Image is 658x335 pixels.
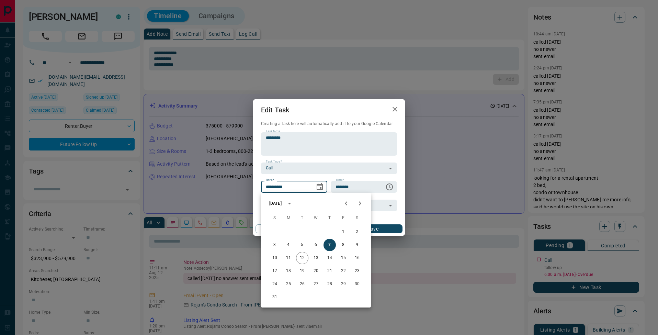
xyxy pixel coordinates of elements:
button: 18 [282,265,295,277]
h2: Edit Task [253,99,297,121]
span: Tuesday [296,211,308,225]
label: Task Note [266,129,280,134]
button: 14 [324,252,336,264]
div: Call [261,163,397,174]
button: Cancel [256,224,314,233]
button: 31 [269,291,281,303]
button: calendar view is open, switch to year view [284,198,295,209]
label: Date [266,178,274,182]
span: Saturday [351,211,363,225]
button: 22 [337,265,350,277]
button: Previous month [339,197,353,210]
button: Choose time, selected time is 6:00 AM [383,180,396,194]
button: 23 [351,265,363,277]
button: 26 [296,278,308,290]
button: 15 [337,252,350,264]
button: 6 [310,239,322,251]
label: Task Type [266,159,282,164]
span: Friday [337,211,350,225]
p: Creating a task here will automatically add it to your Google Calendar. [261,121,397,127]
button: 27 [310,278,322,290]
button: 4 [282,239,295,251]
button: 8 [337,239,350,251]
button: 30 [351,278,363,290]
label: Time [336,178,344,182]
button: Save [344,224,402,233]
span: Thursday [324,211,336,225]
button: 29 [337,278,350,290]
button: 2 [351,226,363,238]
button: 17 [269,265,281,277]
button: 10 [269,252,281,264]
button: 5 [296,239,308,251]
span: Monday [282,211,295,225]
span: Sunday [269,211,281,225]
span: Wednesday [310,211,322,225]
button: 9 [351,239,363,251]
button: Next month [353,197,367,210]
button: 11 [282,252,295,264]
button: 24 [269,278,281,290]
div: [DATE] [269,200,282,206]
button: 25 [282,278,295,290]
button: 1 [337,226,350,238]
button: 28 [324,278,336,290]
button: 19 [296,265,308,277]
button: 16 [351,252,363,264]
button: Choose date, selected date is Aug 7, 2025 [313,180,327,194]
button: 21 [324,265,336,277]
button: 20 [310,265,322,277]
button: 3 [269,239,281,251]
button: 12 [296,252,308,264]
button: 7 [324,239,336,251]
button: 13 [310,252,322,264]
